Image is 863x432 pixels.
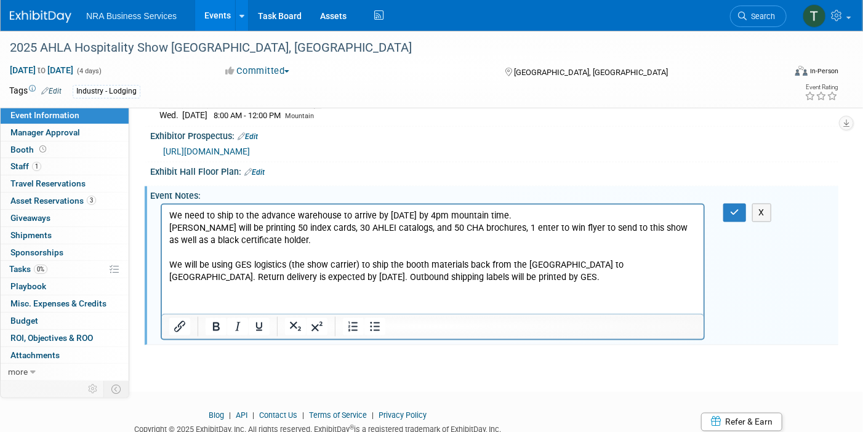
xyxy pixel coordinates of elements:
[364,318,385,335] button: Bullet list
[307,318,327,335] button: Superscript
[1,278,129,295] a: Playbook
[1,124,129,141] a: Manager Approval
[10,230,52,240] span: Shipments
[350,425,354,431] sup: ®
[37,145,49,154] span: Booth not reserved yet
[41,87,62,95] a: Edit
[1,364,129,380] a: more
[369,411,377,420] span: |
[150,186,838,202] div: Event Notes:
[309,411,367,420] a: Terms of Service
[1,313,129,329] a: Budget
[379,411,427,420] a: Privacy Policy
[809,66,838,76] div: In-Person
[10,161,41,171] span: Staff
[10,247,63,257] span: Sponsorships
[514,68,668,77] span: [GEOGRAPHIC_DATA], [GEOGRAPHIC_DATA]
[10,10,71,23] img: ExhibitDay
[34,265,47,274] span: 0%
[343,318,364,335] button: Numbered list
[795,66,808,76] img: Format-Inperson.png
[10,178,86,188] span: Travel Reservations
[9,264,47,274] span: Tasks
[169,318,190,335] button: Insert/edit link
[104,381,129,397] td: Toggle Event Tabs
[249,411,257,420] span: |
[73,85,140,98] div: Industry - Lodging
[730,6,787,27] a: Search
[10,298,106,308] span: Misc. Expenses & Credits
[87,196,96,205] span: 3
[162,205,704,314] iframe: Rich Text Area
[150,127,838,143] div: Exhibitor Prospectus:
[209,411,224,420] a: Blog
[1,175,129,192] a: Travel Reservations
[206,318,227,335] button: Bold
[285,112,314,120] span: Mountain
[1,227,129,244] a: Shipments
[10,145,49,154] span: Booth
[9,84,62,98] td: Tags
[10,213,50,223] span: Giveaways
[299,411,307,420] span: |
[285,318,306,335] button: Subscript
[36,65,47,75] span: to
[76,67,102,75] span: (4 days)
[716,64,839,82] div: Event Format
[805,84,838,90] div: Event Rating
[8,367,28,377] span: more
[1,158,129,175] a: Staff1
[236,411,247,420] a: API
[1,107,129,124] a: Event Information
[10,281,46,291] span: Playbook
[6,37,768,59] div: 2025 AHLA Hospitality Show [GEOGRAPHIC_DATA], [GEOGRAPHIC_DATA]
[10,316,38,326] span: Budget
[82,381,104,397] td: Personalize Event Tab Strip
[747,12,775,21] span: Search
[10,196,96,206] span: Asset Reservations
[1,244,129,261] a: Sponsorships
[150,162,838,178] div: Exhibit Hall Floor Plan:
[1,295,129,312] a: Misc. Expenses & Credits
[159,109,182,122] td: Wed.
[1,261,129,278] a: Tasks0%
[10,350,60,360] span: Attachments
[227,318,248,335] button: Italic
[214,111,281,120] span: 8:00 AM - 12:00 PM
[803,4,826,28] img: Terry Gamal ElDin
[32,162,41,171] span: 1
[163,146,250,156] a: [URL][DOMAIN_NAME]
[10,333,93,343] span: ROI, Objectives & ROO
[10,127,80,137] span: Manager Approval
[259,411,297,420] a: Contact Us
[226,411,234,420] span: |
[1,330,129,346] a: ROI, Objectives & ROO
[1,142,129,158] a: Booth
[249,318,270,335] button: Underline
[10,110,79,120] span: Event Information
[9,65,74,76] span: [DATE] [DATE]
[86,11,177,21] span: NRA Business Services
[244,168,265,177] a: Edit
[1,210,129,226] a: Giveaways
[1,193,129,209] a: Asset Reservations3
[752,204,772,222] button: X
[1,347,129,364] a: Attachments
[238,132,258,141] a: Edit
[221,65,294,78] button: Committed
[701,413,782,431] a: Refer & Earn
[182,109,207,122] td: [DATE]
